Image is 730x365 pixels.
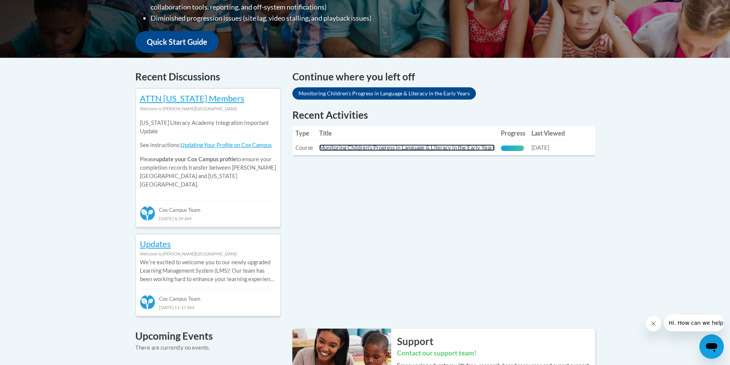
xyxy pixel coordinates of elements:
p: See instructions: [140,141,276,149]
iframe: Button to launch messaging window [699,334,724,359]
div: [DATE] 11:37 AM [140,303,276,311]
th: Last Viewed [528,126,568,141]
div: Please to ensure your completion records transfer between [PERSON_NAME][GEOGRAPHIC_DATA] and [US_... [140,113,276,195]
iframe: Close message [646,316,661,331]
a: ATTN [US_STATE] Members [140,93,244,103]
div: Welcome to [PERSON_NAME][GEOGRAPHIC_DATA]! [140,250,276,258]
img: Cox Campus Team [140,206,155,221]
th: Type [292,126,316,141]
a: Monitoring Children's Progress in Language & Literacy in the Early Years [292,87,476,100]
div: Cox Campus Team [140,200,276,214]
p: Weʹre excited to welcome you to our newly upgraded Learning Management System (LMS)! Our team has... [140,258,276,283]
li: Diminished progression issues (site lag, video stalling, and playback issues) [151,13,413,24]
div: Cox Campus Team [140,289,276,303]
h4: Recent Discussions [135,69,281,84]
th: Title [316,126,498,141]
iframe: Message from company [664,314,724,331]
a: Updating Your Profile on Cox Campus [180,142,272,148]
h2: Support [397,334,595,348]
span: Course [295,144,313,151]
div: Progress, % [501,146,524,151]
span: Hi. How can we help? [5,5,62,11]
b: update your Cox Campus profile [156,156,236,162]
a: Quick Start Guide [135,31,219,53]
a: Monitoring Children's Progress in Language & Literacy in the Early Years [319,144,495,151]
th: Progress [498,126,528,141]
h4: Continue where you left off [292,69,595,84]
p: [US_STATE] Literacy Academy Integration Important Update [140,119,276,136]
h3: Contact our support team! [397,349,595,358]
h4: Upcoming Events [135,329,281,344]
span: [DATE] [532,144,549,151]
a: Updates [140,239,171,249]
span: There are currently no events. [135,344,210,351]
div: [DATE] 4:39 AM [140,214,276,223]
h1: Recent Activities [292,108,595,122]
div: Welcome to [PERSON_NAME][GEOGRAPHIC_DATA]! [140,105,276,113]
img: Cox Campus Team [140,295,155,310]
